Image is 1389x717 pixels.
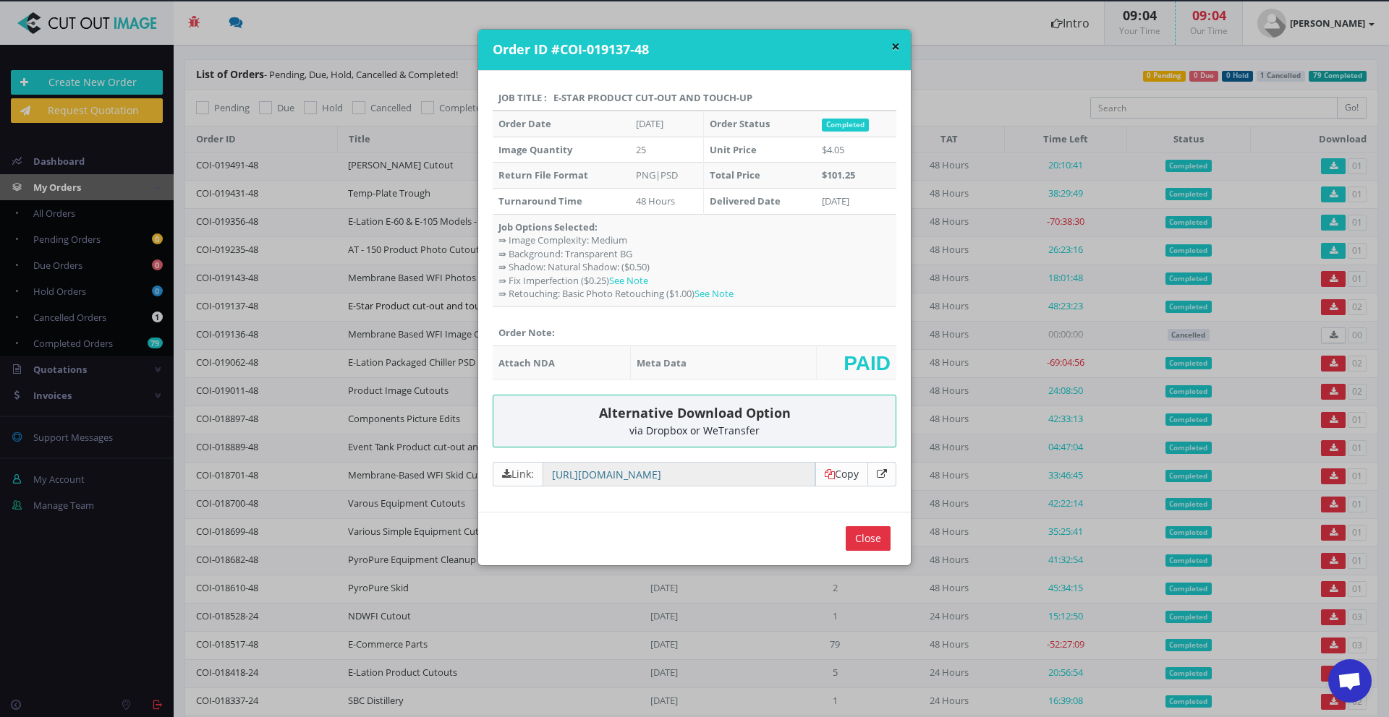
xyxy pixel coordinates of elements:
strong: Meta Data [637,356,687,369]
span: 25 [636,143,646,156]
span: PAID [844,352,891,374]
h4: Order ID #COI-019137-48 [493,40,900,59]
th: Job Title : E-Star Product cut-out and touch-up [493,85,896,111]
strong: Return File Format [498,168,588,181]
strong: $101.25 [822,168,855,181]
span: Completed [822,119,869,132]
td: [DATE] [816,188,896,214]
input: Close [846,526,891,551]
td: ⇛ Image Complexity: Medium ⇛ Background: Transparent BG ⇛ Shadow: Natural Shadow: ($0.50) ⇛ Fix I... [493,214,896,306]
div: via Dropbox or WeTransfer [504,425,885,436]
strong: Job Options Selected: [498,220,598,233]
strong: Turnaround Time [498,194,582,207]
button: × [891,39,900,54]
strong: Order Date [498,117,551,130]
td: [DATE] [630,111,703,137]
strong: Delivered Date [710,194,781,207]
a: Copy [825,467,859,481]
strong: Order Note: [498,326,555,339]
strong: Total Price [710,168,760,181]
strong: Order Status [710,117,770,130]
td: $4.05 [816,137,896,163]
a: See Note [694,287,734,300]
strong: Unit Price [710,143,757,156]
td: 48 Hours [630,188,703,214]
strong: Image Quantity [498,143,572,156]
strong: Attach NDA [498,356,555,369]
span: Link: [493,462,543,486]
a: Open chat [1328,659,1372,703]
a: See Note [609,274,648,287]
td: PNG|PSD [630,163,703,189]
span: Alternative Download Option [599,404,791,421]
